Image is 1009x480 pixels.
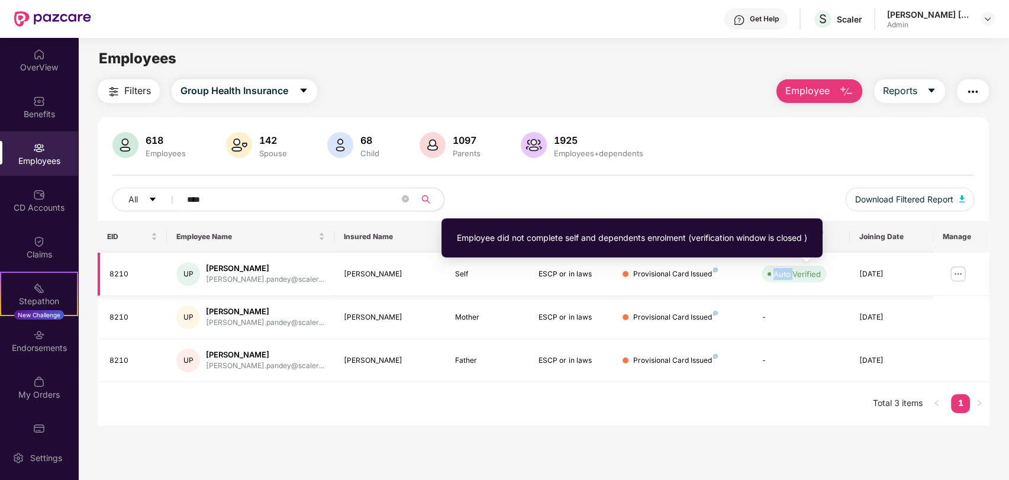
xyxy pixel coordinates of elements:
div: Auto Verified [773,268,821,280]
button: search [415,188,444,211]
span: caret-down [149,195,157,205]
span: right [976,400,983,407]
div: Scaler [837,14,862,25]
span: search [415,195,438,204]
img: svg+xml;base64,PHN2ZyB4bWxucz0iaHR0cDovL3d3dy53My5vcmcvMjAwMC9zdmciIHhtbG5zOnhsaW5rPSJodHRwOi8vd3... [112,132,138,158]
div: [PERSON_NAME].pandey@scaler... [206,317,324,328]
div: UP [176,305,200,329]
img: svg+xml;base64,PHN2ZyB4bWxucz0iaHR0cDovL3d3dy53My5vcmcvMjAwMC9zdmciIHdpZHRoPSIyNCIgaGVpZ2h0PSIyNC... [966,85,980,99]
div: Settings [27,452,66,464]
th: Manage [933,221,989,253]
img: svg+xml;base64,PHN2ZyB4bWxucz0iaHR0cDovL3d3dy53My5vcmcvMjAwMC9zdmciIHhtbG5zOnhsaW5rPSJodHRwOi8vd3... [420,132,446,158]
img: svg+xml;base64,PHN2ZyBpZD0iUGF6Y2FyZCIgeG1sbnM9Imh0dHA6Ly93d3cudzMub3JnLzIwMDAvc3ZnIiB3aWR0aD0iMj... [33,423,45,434]
img: svg+xml;base64,PHN2ZyB4bWxucz0iaHR0cDovL3d3dy53My5vcmcvMjAwMC9zdmciIHhtbG5zOnhsaW5rPSJodHRwOi8vd3... [327,132,353,158]
img: New Pazcare Logo [14,11,91,27]
li: Next Page [970,394,989,413]
th: EID [98,221,167,253]
span: Group Health Insurance [180,83,288,98]
div: Parents [450,149,483,158]
img: svg+xml;base64,PHN2ZyBpZD0iRHJvcGRvd24tMzJ4MzIiIHhtbG5zPSJodHRwOi8vd3d3LnczLm9yZy8yMDAwL3N2ZyIgd2... [983,14,992,24]
th: Employee Name [167,221,334,253]
div: [PERSON_NAME].pandey@scaler... [206,274,324,285]
div: [PERSON_NAME] [344,269,436,280]
span: caret-down [927,86,936,96]
div: 142 [257,134,289,146]
button: Download Filtered Report [846,188,975,211]
span: close-circle [402,194,409,205]
div: Provisional Card Issued [633,355,718,366]
li: 1 [951,394,970,413]
div: [DATE] [859,355,924,366]
div: [PERSON_NAME] [206,349,324,360]
div: Self [455,269,520,280]
div: [DATE] [859,312,924,323]
img: svg+xml;base64,PHN2ZyBpZD0iQmVuZWZpdHMiIHhtbG5zPSJodHRwOi8vd3d3LnczLm9yZy8yMDAwL3N2ZyIgd2lkdGg9Ij... [33,95,45,107]
td: - [752,339,850,382]
div: UP [176,349,200,372]
div: Employee did not complete self and dependents enrolment (verification window is closed ) [457,231,807,244]
span: Reports [883,83,917,98]
div: ESCP or in laws [539,312,603,323]
div: UP [176,262,200,286]
div: [PERSON_NAME] [206,306,324,317]
div: Employees+dependents [552,149,646,158]
div: Get Help [750,14,779,24]
div: Child [358,149,382,158]
img: svg+xml;base64,PHN2ZyB4bWxucz0iaHR0cDovL3d3dy53My5vcmcvMjAwMC9zdmciIHdpZHRoPSI4IiBoZWlnaHQ9IjgiIH... [713,311,718,315]
div: 8210 [109,312,158,323]
img: svg+xml;base64,PHN2ZyB4bWxucz0iaHR0cDovL3d3dy53My5vcmcvMjAwMC9zdmciIHdpZHRoPSIyMSIgaGVpZ2h0PSIyMC... [33,282,45,294]
img: svg+xml;base64,PHN2ZyB4bWxucz0iaHR0cDovL3d3dy53My5vcmcvMjAwMC9zdmciIHdpZHRoPSI4IiBoZWlnaHQ9IjgiIH... [713,268,718,272]
div: 8210 [109,355,158,366]
img: svg+xml;base64,PHN2ZyB4bWxucz0iaHR0cDovL3d3dy53My5vcmcvMjAwMC9zdmciIHhtbG5zOnhsaW5rPSJodHRwOi8vd3... [521,132,547,158]
div: Spouse [257,149,289,158]
a: 1 [951,394,970,412]
div: Employees [143,149,188,158]
img: svg+xml;base64,PHN2ZyBpZD0iTXlfT3JkZXJzIiBkYXRhLW5hbWU9Ik15IE9yZGVycyIgeG1sbnM9Imh0dHA6Ly93d3cudz... [33,376,45,388]
div: Provisional Card Issued [633,312,718,323]
button: Reportscaret-down [874,79,945,103]
div: 1925 [552,134,646,146]
div: 8210 [109,269,158,280]
span: Employees [99,50,176,67]
button: Employee [776,79,862,103]
div: 1097 [450,134,483,146]
li: Total 3 items [873,394,923,413]
img: svg+xml;base64,PHN2ZyB4bWxucz0iaHR0cDovL3d3dy53My5vcmcvMjAwMC9zdmciIHdpZHRoPSIyNCIgaGVpZ2h0PSIyNC... [107,85,121,99]
div: [PERSON_NAME] [344,312,436,323]
img: svg+xml;base64,PHN2ZyBpZD0iU2V0dGluZy0yMHgyMCIgeG1sbnM9Imh0dHA6Ly93d3cudzMub3JnLzIwMDAvc3ZnIiB3aW... [12,452,24,464]
img: svg+xml;base64,PHN2ZyBpZD0iRW1wbG95ZWVzIiB4bWxucz0iaHR0cDovL3d3dy53My5vcmcvMjAwMC9zdmciIHdpZHRoPS... [33,142,45,154]
div: ESCP or in laws [539,355,603,366]
img: svg+xml;base64,PHN2ZyBpZD0iSGVscC0zMngzMiIgeG1sbnM9Imh0dHA6Ly93d3cudzMub3JnLzIwMDAvc3ZnIiB3aWR0aD... [733,14,745,26]
span: Filters [124,83,151,98]
span: Download Filtered Report [855,193,953,206]
button: Allcaret-down [112,188,185,211]
img: svg+xml;base64,PHN2ZyB4bWxucz0iaHR0cDovL3d3dy53My5vcmcvMjAwMC9zdmciIHhtbG5zOnhsaW5rPSJodHRwOi8vd3... [226,132,252,158]
img: svg+xml;base64,PHN2ZyBpZD0iRW5kb3JzZW1lbnRzIiB4bWxucz0iaHR0cDovL3d3dy53My5vcmcvMjAwMC9zdmciIHdpZH... [33,329,45,341]
div: New Challenge [14,310,64,320]
span: Employee Name [176,232,315,241]
span: Employee [785,83,830,98]
button: Group Health Insurancecaret-down [172,79,317,103]
div: Stepathon [1,295,77,307]
th: Insured Name [334,221,446,253]
span: caret-down [299,86,308,96]
img: svg+xml;base64,PHN2ZyB4bWxucz0iaHR0cDovL3d3dy53My5vcmcvMjAwMC9zdmciIHdpZHRoPSI4IiBoZWlnaHQ9IjgiIH... [713,354,718,359]
button: Filters [98,79,160,103]
div: 68 [358,134,382,146]
div: Provisional Card Issued [633,269,718,280]
img: svg+xml;base64,PHN2ZyBpZD0iSG9tZSIgeG1sbnM9Imh0dHA6Ly93d3cudzMub3JnLzIwMDAvc3ZnIiB3aWR0aD0iMjAiIG... [33,49,45,60]
th: Joining Date [850,221,933,253]
div: [PERSON_NAME] [344,355,436,366]
td: - [752,296,850,339]
img: manageButton [949,265,968,284]
img: svg+xml;base64,PHN2ZyBpZD0iQ2xhaW0iIHhtbG5zPSJodHRwOi8vd3d3LnczLm9yZy8yMDAwL3N2ZyIgd2lkdGg9IjIwIi... [33,236,45,247]
div: [DATE] [859,269,924,280]
div: [PERSON_NAME] [206,263,324,274]
span: S [819,12,827,26]
li: Previous Page [927,394,946,413]
button: right [970,394,989,413]
img: svg+xml;base64,PHN2ZyBpZD0iQ0RfQWNjb3VudHMiIGRhdGEtbmFtZT0iQ0QgQWNjb3VudHMiIHhtbG5zPSJodHRwOi8vd3... [33,189,45,201]
span: All [128,193,138,206]
img: svg+xml;base64,PHN2ZyB4bWxucz0iaHR0cDovL3d3dy53My5vcmcvMjAwMC9zdmciIHhtbG5zOnhsaW5rPSJodHRwOi8vd3... [959,195,965,202]
span: EID [107,232,149,241]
